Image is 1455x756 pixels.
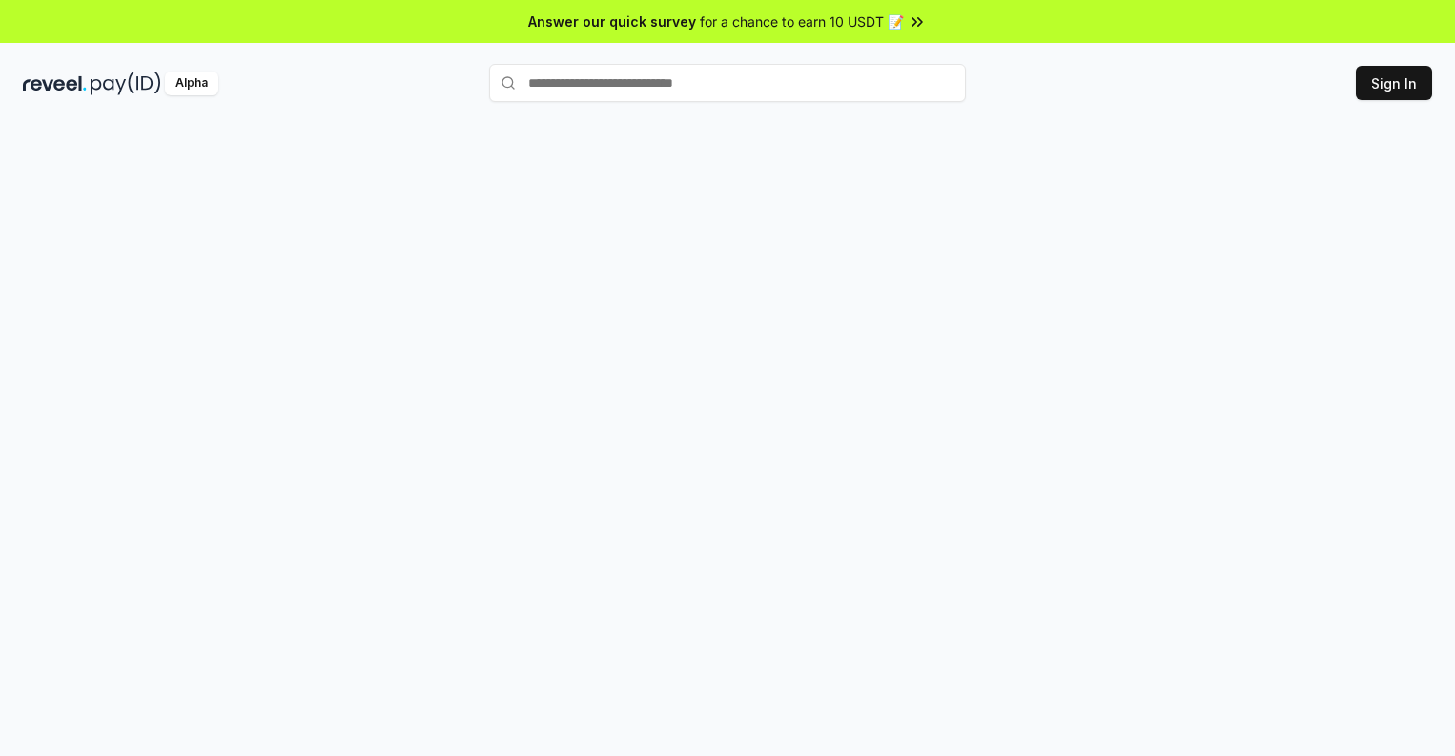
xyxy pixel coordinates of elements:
[91,72,161,95] img: pay_id
[23,72,87,95] img: reveel_dark
[1356,66,1432,100] button: Sign In
[165,72,218,95] div: Alpha
[528,11,696,31] span: Answer our quick survey
[700,11,904,31] span: for a chance to earn 10 USDT 📝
